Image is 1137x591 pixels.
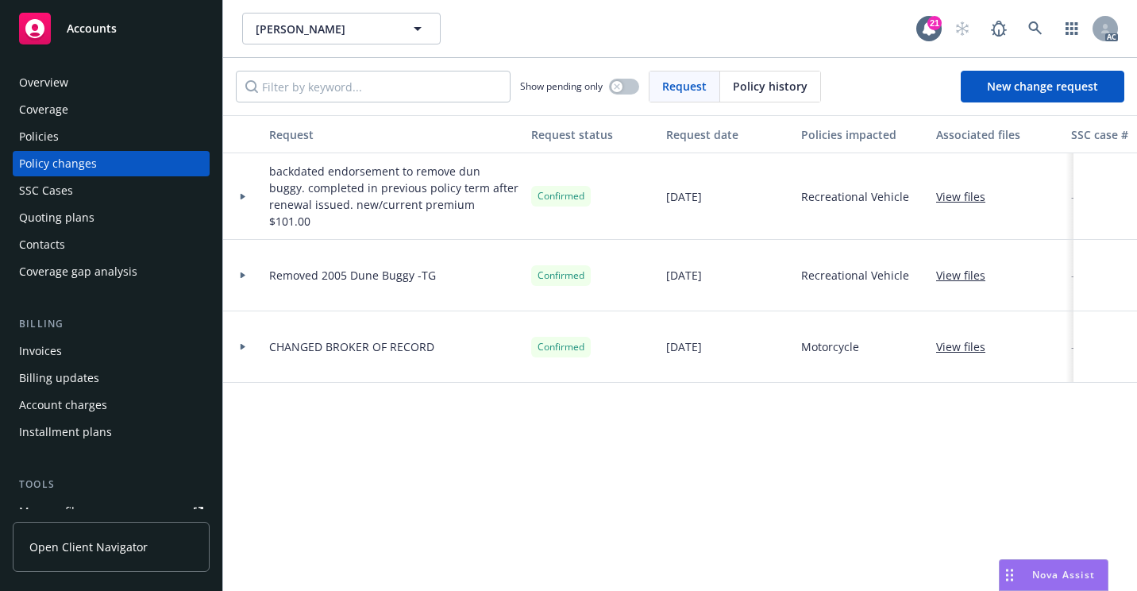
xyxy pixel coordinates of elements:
[795,115,930,153] button: Policies impacted
[961,71,1124,102] a: New change request
[269,267,436,284] span: Removed 2005 Dune Buggy -TG
[538,340,584,354] span: Confirmed
[801,126,923,143] div: Policies impacted
[660,115,795,153] button: Request date
[1032,568,1095,581] span: Nova Assist
[927,16,942,30] div: 21
[19,205,94,230] div: Quoting plans
[801,338,859,355] span: Motorcycle
[242,13,441,44] button: [PERSON_NAME]
[19,419,112,445] div: Installment plans
[733,78,807,95] span: Policy history
[269,163,518,230] span: backdated endorsement to remove dun buggy. completed in previous policy term after renewal issued...
[13,392,210,418] a: Account charges
[1000,560,1019,590] div: Drag to move
[223,311,263,383] div: Toggle Row Expanded
[67,22,117,35] span: Accounts
[538,268,584,283] span: Confirmed
[19,70,68,95] div: Overview
[13,97,210,122] a: Coverage
[19,392,107,418] div: Account charges
[13,232,210,257] a: Contacts
[269,126,518,143] div: Request
[13,316,210,332] div: Billing
[525,115,660,153] button: Request status
[936,338,998,355] a: View files
[19,151,97,176] div: Policy changes
[256,21,393,37] span: [PERSON_NAME]
[662,78,707,95] span: Request
[1019,13,1051,44] a: Search
[269,338,434,355] span: CHANGED BROKER OF RECORD
[263,115,525,153] button: Request
[19,178,73,203] div: SSC Cases
[13,151,210,176] a: Policy changes
[666,188,702,205] span: [DATE]
[936,188,998,205] a: View files
[801,267,909,284] span: Recreational Vehicle
[946,13,978,44] a: Start snowing
[29,539,148,555] span: Open Client Navigator
[936,126,1058,143] div: Associated files
[13,338,210,364] a: Invoices
[13,70,210,95] a: Overview
[19,124,59,149] div: Policies
[13,259,210,284] a: Coverage gap analysis
[983,13,1015,44] a: Report a Bug
[223,153,263,240] div: Toggle Row Expanded
[13,477,210,492] div: Tools
[936,267,998,284] a: View files
[13,365,210,391] a: Billing updates
[531,126,653,143] div: Request status
[666,126,788,143] div: Request date
[13,6,210,51] a: Accounts
[236,71,511,102] input: Filter by keyword...
[19,365,99,391] div: Billing updates
[13,499,210,524] a: Manage files
[801,188,909,205] span: Recreational Vehicle
[930,115,1065,153] button: Associated files
[520,79,603,93] span: Show pending only
[13,124,210,149] a: Policies
[13,419,210,445] a: Installment plans
[666,338,702,355] span: [DATE]
[1056,13,1088,44] a: Switch app
[19,499,87,524] div: Manage files
[19,338,62,364] div: Invoices
[223,240,263,311] div: Toggle Row Expanded
[19,232,65,257] div: Contacts
[13,205,210,230] a: Quoting plans
[538,189,584,203] span: Confirmed
[19,97,68,122] div: Coverage
[666,267,702,284] span: [DATE]
[19,259,137,284] div: Coverage gap analysis
[13,178,210,203] a: SSC Cases
[987,79,1098,94] span: New change request
[999,559,1108,591] button: Nova Assist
